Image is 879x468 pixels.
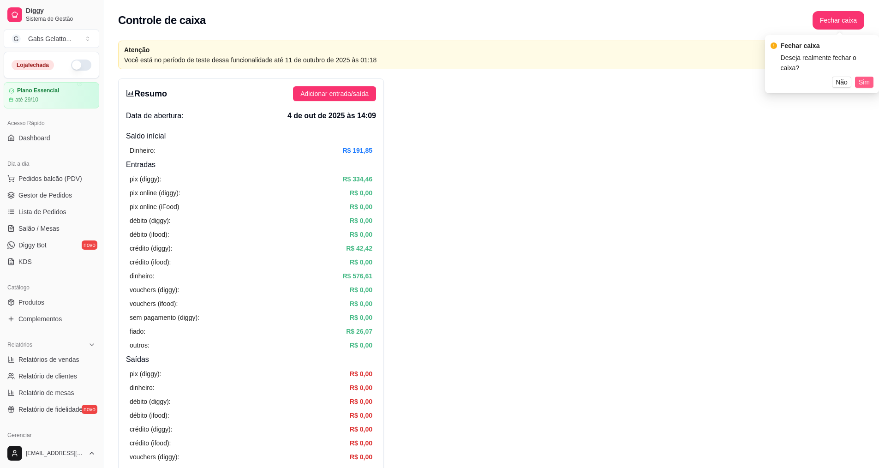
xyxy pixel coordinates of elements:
[4,385,99,400] a: Relatório de mesas
[4,171,99,186] button: Pedidos balcão (PDV)
[4,156,99,171] div: Dia a dia
[130,312,199,323] article: sem pagamento (diggy):
[346,243,372,253] article: R$ 42,42
[7,341,32,348] span: Relatórios
[350,452,372,462] article: R$ 0,00
[12,34,21,43] span: G
[300,89,369,99] span: Adicionar entrada/saída
[342,145,372,156] article: R$ 191,85
[18,372,77,381] span: Relatório de clientes
[350,410,372,420] article: R$ 0,00
[4,4,99,26] a: DiggySistema de Gestão
[28,34,72,43] div: Gabs Gelatto ...
[350,285,372,295] article: R$ 0,00
[4,312,99,326] a: Complementos
[771,42,777,49] span: exclamation-circle
[26,7,96,15] span: Diggy
[18,133,50,143] span: Dashboard
[130,299,178,309] article: vouchers (ifood):
[350,257,372,267] article: R$ 0,00
[350,202,372,212] article: R$ 0,00
[4,221,99,236] a: Salão / Mesas
[4,131,99,145] a: Dashboard
[350,299,372,309] article: R$ 0,00
[350,383,372,393] article: R$ 0,00
[126,110,184,121] span: Data de abertura:
[118,13,206,28] h2: Controle de caixa
[350,216,372,226] article: R$ 0,00
[4,428,99,443] div: Gerenciar
[4,116,99,131] div: Acesso Rápido
[4,254,99,269] a: KDS
[71,60,91,71] button: Alterar Status
[130,285,179,295] article: vouchers (diggy):
[350,396,372,407] article: R$ 0,00
[4,82,99,108] a: Plano Essencialaté 29/10
[18,174,82,183] span: Pedidos balcão (PDV)
[126,159,376,170] h4: Entradas
[4,352,99,367] a: Relatórios de vendas
[18,191,72,200] span: Gestor de Pedidos
[4,188,99,203] a: Gestor de Pedidos
[859,77,870,87] span: Sim
[4,238,99,252] a: Diggy Botnovo
[130,145,155,156] article: Dinheiro:
[124,45,813,55] article: Atenção
[26,15,96,23] span: Sistema de Gestão
[18,257,32,266] span: KDS
[342,174,372,184] article: R$ 334,46
[293,86,376,101] button: Adicionar entrada/saída
[342,271,372,281] article: R$ 576,61
[126,354,376,365] h4: Saídas
[346,326,372,336] article: R$ 26,07
[18,388,74,397] span: Relatório de mesas
[124,55,813,65] article: Você está no período de teste dessa funcionalidade até 11 de outubro de 2025 às 01:18
[781,41,873,51] div: Fechar caixa
[130,452,179,462] article: vouchers (diggy):
[26,450,84,457] span: [EMAIL_ADDRESS][DOMAIN_NAME]
[130,396,171,407] article: débito (diggy):
[18,405,83,414] span: Relatório de fidelidade
[813,11,864,30] button: Fechar caixa
[130,424,173,434] article: crédito (diggy):
[4,402,99,417] a: Relatório de fidelidadenovo
[18,224,60,233] span: Salão / Mesas
[130,174,161,184] article: pix (diggy):
[350,438,372,448] article: R$ 0,00
[17,87,59,94] article: Plano Essencial
[4,442,99,464] button: [EMAIL_ADDRESS][DOMAIN_NAME]
[4,295,99,310] a: Produtos
[130,438,171,448] article: crédito (ifood):
[18,240,47,250] span: Diggy Bot
[855,77,873,88] button: Sim
[350,188,372,198] article: R$ 0,00
[130,340,149,350] article: outros:
[130,202,179,212] article: pix online (iFood)
[130,257,171,267] article: crédito (ifood):
[130,229,169,240] article: débito (ifood):
[130,383,155,393] article: dinheiro:
[130,410,169,420] article: débito (ifood):
[781,53,873,73] div: Deseja realmente fechar o caixa?
[12,60,54,70] div: Loja fechada
[350,312,372,323] article: R$ 0,00
[15,96,38,103] article: até 29/10
[832,77,851,88] button: Não
[350,340,372,350] article: R$ 0,00
[18,298,44,307] span: Produtos
[126,87,167,100] h3: Resumo
[287,110,376,121] span: 4 de out de 2025 às 14:09
[130,188,180,198] article: pix online (diggy):
[130,326,145,336] article: fiado:
[4,369,99,384] a: Relatório de clientes
[126,131,376,142] h4: Saldo inícial
[4,204,99,219] a: Lista de Pedidos
[130,216,171,226] article: débito (diggy):
[350,369,372,379] article: R$ 0,00
[130,271,155,281] article: dinheiro:
[18,314,62,324] span: Complementos
[4,280,99,295] div: Catálogo
[4,30,99,48] button: Select a team
[18,207,66,216] span: Lista de Pedidos
[130,243,173,253] article: crédito (diggy):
